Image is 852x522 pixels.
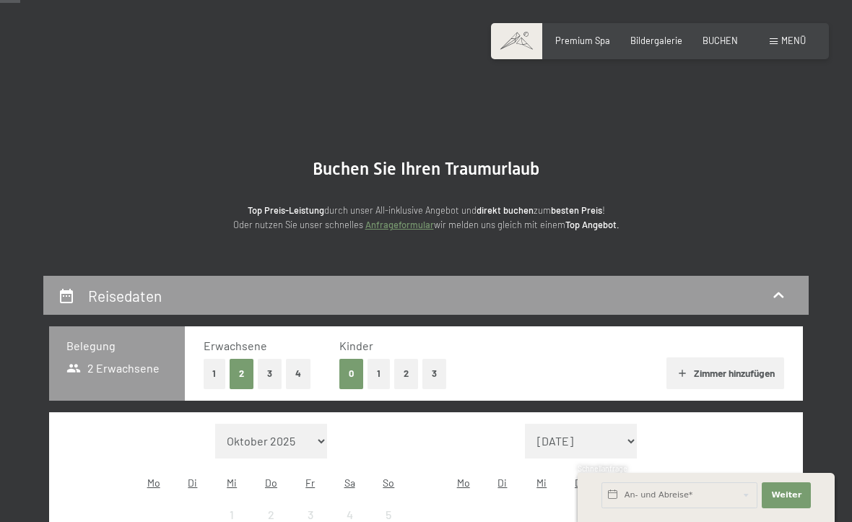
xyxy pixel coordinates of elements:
[578,464,627,473] span: Schnellanfrage
[666,357,784,389] button: Zimmer hinzufügen
[365,219,434,230] a: Anfrageformular
[477,204,534,216] strong: direkt buchen
[394,359,418,388] button: 2
[265,477,277,489] abbr: Donnerstag
[344,477,355,489] abbr: Samstag
[383,477,394,489] abbr: Sonntag
[555,35,610,46] a: Premium Spa
[575,477,587,489] abbr: Donnerstag
[248,204,324,216] strong: Top Preis-Leistung
[368,359,390,388] button: 1
[313,159,539,179] span: Buchen Sie Ihren Traumurlaub
[66,338,168,354] h3: Belegung
[188,477,197,489] abbr: Dienstag
[286,359,310,388] button: 4
[551,204,602,216] strong: besten Preis
[762,482,811,508] button: Weiter
[204,339,267,352] span: Erwachsene
[771,490,801,501] span: Weiter
[630,35,682,46] a: Bildergalerie
[536,477,547,489] abbr: Mittwoch
[457,477,470,489] abbr: Montag
[258,359,282,388] button: 3
[204,359,226,388] button: 1
[137,203,715,232] p: durch unser All-inklusive Angebot und zum ! Oder nutzen Sie unser schnelles wir melden uns gleich...
[230,359,253,388] button: 2
[227,477,237,489] abbr: Mittwoch
[781,35,806,46] span: Menü
[497,477,507,489] abbr: Dienstag
[565,219,620,230] strong: Top Angebot.
[88,287,162,305] h2: Reisedaten
[339,359,363,388] button: 0
[422,359,446,388] button: 3
[305,477,315,489] abbr: Freitag
[66,360,160,376] span: 2 Erwachsene
[703,35,738,46] a: BUCHEN
[147,477,160,489] abbr: Montag
[339,339,373,352] span: Kinder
